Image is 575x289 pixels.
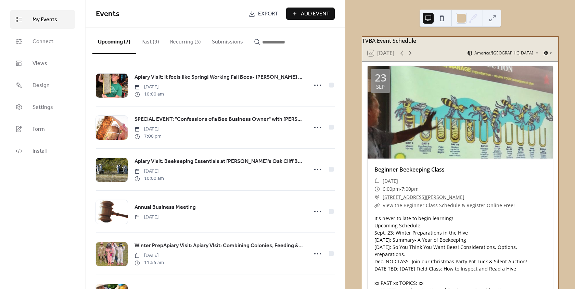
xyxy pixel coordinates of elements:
button: Submissions [206,28,248,53]
a: Design [10,76,75,95]
span: Add Event [301,10,330,18]
span: - [400,185,401,193]
span: [DATE] [383,177,398,185]
a: [STREET_ADDRESS][PERSON_NAME] [383,193,464,201]
span: Design [33,81,50,90]
span: Form [33,125,45,134]
span: Views [33,60,47,68]
span: Events [96,7,119,22]
span: 7:00 pm [135,133,162,140]
a: Winter PrepApiary Visit: Apiary VIsit: Combining Colonies, Feeding & Sugar-Brick Prep.- [PERSON_N... [135,241,304,250]
div: ​ [374,193,380,201]
a: Apiary Visit: It feels like Spring! Working Fall Bees- [PERSON_NAME] apiary, [PERSON_NAME] [135,73,304,82]
a: Export [243,8,283,20]
div: ​ [374,177,380,185]
div: ​ [374,201,380,210]
a: My Events [10,10,75,29]
span: 10:00 am [135,91,164,98]
span: [DATE] [135,126,162,133]
span: America/[GEOGRAPHIC_DATA] [474,51,533,55]
span: Connect [33,38,53,46]
span: My Events [33,16,57,24]
span: [DATE] [135,214,158,221]
a: Settings [10,98,75,116]
button: Past (9) [136,28,165,53]
span: Install [33,147,47,155]
span: [DATE] [135,84,164,91]
span: [DATE] [135,168,164,175]
div: Sep [376,84,385,89]
span: Apiary Visit: Beekeeping Essentials at [PERSON_NAME]'s Oak Cliff Bee Company Apiary, [GEOGRAPHIC_... [135,158,304,166]
span: 6:00pm [383,185,400,193]
button: Recurring (3) [165,28,206,53]
a: Connect [10,32,75,51]
a: Beginner Beekeeping Class [374,166,445,173]
div: TVBA Event Schedule [362,37,558,45]
a: Views [10,54,75,73]
span: 7:00pm [401,185,419,193]
button: Add Event [286,8,335,20]
span: 11:55 am [135,259,164,266]
div: ​ [374,185,380,193]
a: SPECIAL EVENT: "Confessions of a Bee Business Owner" with [PERSON_NAME] [135,115,304,124]
a: Annual Business Meeting [135,203,196,212]
a: Install [10,142,75,160]
span: 10:00 am [135,175,164,182]
div: 23 [375,73,386,83]
span: Export [258,10,278,18]
span: [DATE] [135,252,164,259]
a: Form [10,120,75,138]
a: Apiary Visit: Beekeeping Essentials at [PERSON_NAME]'s Oak Cliff Bee Company Apiary, [GEOGRAPHIC_... [135,157,304,166]
span: Settings [33,103,53,112]
button: Upcoming (7) [92,28,136,54]
span: Winter PrepApiary Visit: Apiary VIsit: Combining Colonies, Feeding & Sugar-Brick Prep.- [PERSON_N... [135,242,304,250]
a: View the Beginner Class Schedule & Register Online Free! [383,202,515,209]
